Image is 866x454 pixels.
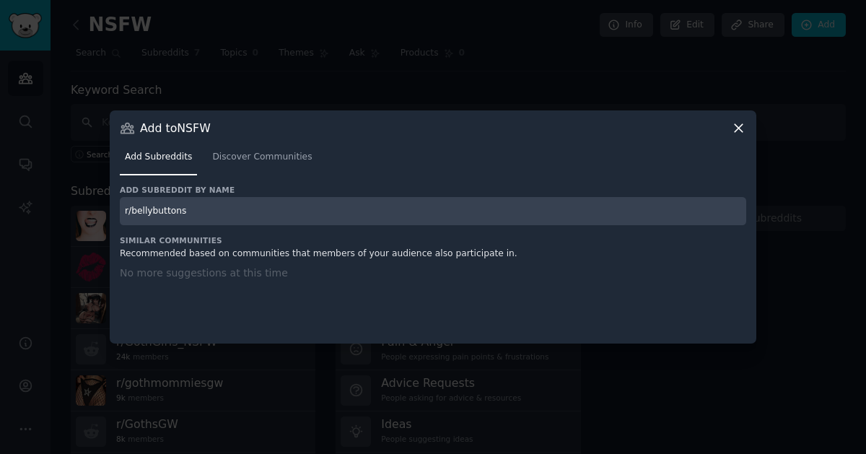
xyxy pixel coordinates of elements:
[120,185,746,195] h3: Add subreddit by name
[120,146,197,175] a: Add Subreddits
[212,151,312,164] span: Discover Communities
[120,197,746,225] input: Enter subreddit name and press enter
[120,266,746,326] div: No more suggestions at this time
[207,146,317,175] a: Discover Communities
[120,235,746,245] h3: Similar Communities
[120,248,746,261] div: Recommended based on communities that members of your audience also participate in.
[125,151,192,164] span: Add Subreddits
[140,121,211,136] h3: Add to NSFW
